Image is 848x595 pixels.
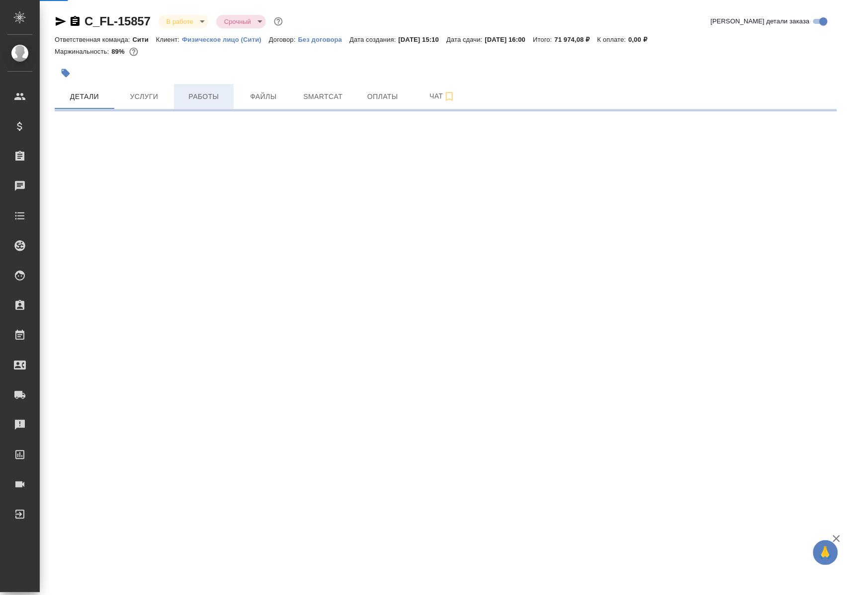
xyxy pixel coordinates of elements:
[127,45,140,58] button: 2062.00 RUB; 2337.75 UAH;
[182,36,269,43] p: Физическое лицо (Сити)
[349,36,398,43] p: Дата создания:
[629,36,655,43] p: 0,00 ₽
[55,62,77,84] button: Добавить тэг
[159,15,208,28] div: В работе
[817,542,834,563] span: 🙏
[711,16,810,26] span: [PERSON_NAME] детали заказа
[216,15,266,28] div: В работе
[156,36,182,43] p: Клиент:
[272,15,285,28] button: Доп статусы указывают на важность/срочность заказа
[55,36,133,43] p: Ответственная команда:
[555,36,597,43] p: 71 974,08 ₽
[813,540,838,565] button: 🙏
[133,36,156,43] p: Сити
[55,48,111,55] p: Маржинальность:
[69,15,81,27] button: Скопировать ссылку
[298,36,350,43] p: Без договора
[111,48,127,55] p: 89%
[597,36,629,43] p: К оплате:
[399,36,447,43] p: [DATE] 15:10
[298,35,350,43] a: Без договора
[299,91,347,103] span: Smartcat
[120,91,168,103] span: Услуги
[240,91,287,103] span: Файлы
[85,14,151,28] a: C_FL-15857
[164,17,196,26] button: В работе
[419,90,466,102] span: Чат
[55,15,67,27] button: Скопировать ссылку для ЯМессенджера
[446,36,485,43] p: Дата сдачи:
[221,17,254,26] button: Срочный
[182,35,269,43] a: Физическое лицо (Сити)
[533,36,554,43] p: Итого:
[61,91,108,103] span: Детали
[269,36,298,43] p: Договор:
[359,91,407,103] span: Оплаты
[485,36,533,43] p: [DATE] 16:00
[180,91,228,103] span: Работы
[443,91,455,102] svg: Подписаться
